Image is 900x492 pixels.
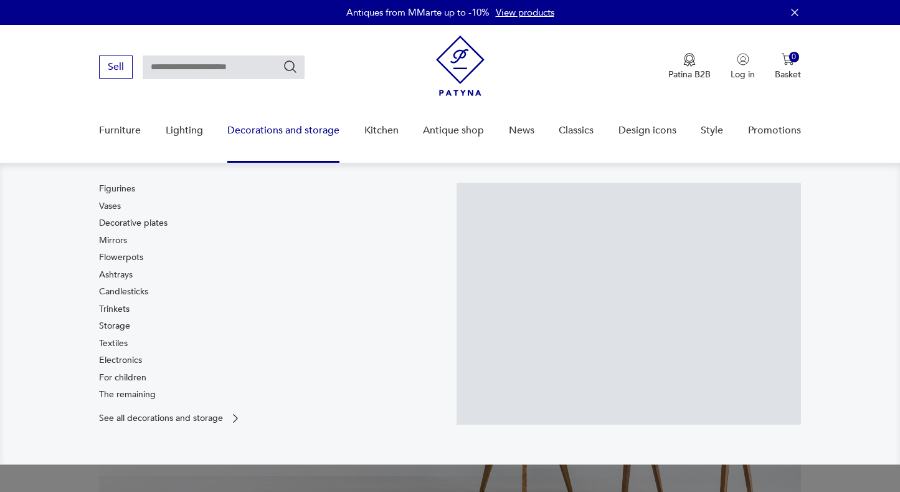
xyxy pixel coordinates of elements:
font: Furniture [99,123,141,137]
a: Textiles [99,337,128,350]
a: Storage [99,320,130,332]
a: News [509,107,534,155]
img: Patina - vintage furniture and decorations store [436,36,485,96]
font: Ashtrays [99,269,133,281]
a: Decorations and storage [227,107,339,155]
a: Kitchen [364,107,399,155]
font: Promotions [748,123,801,137]
a: Style [701,107,723,155]
font: Candlesticks [99,286,148,297]
font: News [509,123,534,137]
button: Sell [99,55,133,79]
a: Sell [99,64,133,72]
img: Medal icon [683,53,696,67]
font: Kitchen [364,123,399,137]
a: Figurines [99,183,135,195]
a: Electronics [99,354,142,367]
button: Patina B2B [668,53,711,80]
font: Style [701,123,723,137]
font: Log in [731,69,755,80]
font: Textiles [99,337,128,349]
a: For children [99,372,146,384]
font: Design icons [618,123,676,137]
button: Log in [731,53,755,80]
a: Classics [559,107,594,155]
font: Mirrors [99,234,127,246]
a: See all decorations and storage [99,412,242,425]
font: For children [99,372,146,383]
a: Flowerpots [99,251,143,264]
img: User icon [737,53,749,65]
a: Lighting [166,107,203,155]
font: Antiques from MMarte up to -10% [346,6,490,19]
a: Antique shop [423,107,484,155]
button: 0Basket [775,53,801,80]
a: View products [496,6,554,19]
a: Ashtrays [99,269,133,281]
a: Trinkets [99,303,130,316]
font: Basket [775,69,801,80]
a: Decorative plates [99,217,168,229]
font: Classics [559,123,594,137]
font: Decorations and storage [227,123,339,137]
a: Mirrors [99,234,127,247]
font: The remaining [99,388,156,400]
img: Cart icon [782,53,794,65]
a: Medal iconPatina B2B [668,53,711,80]
font: Lighting [166,123,203,137]
font: Antique shop [423,123,484,137]
a: Candlesticks [99,286,148,298]
button: Search [283,59,298,74]
a: Vases [99,200,121,213]
a: Furniture [99,107,141,155]
font: Flowerpots [99,251,143,263]
font: See all decorations and storage [99,412,223,424]
font: Figurines [99,183,135,195]
a: Design icons [618,107,676,155]
font: Sell [108,60,124,74]
a: Promotions [748,107,801,155]
font: 0 [792,51,796,62]
font: Patina B2B [668,69,711,80]
a: The remaining [99,388,156,401]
